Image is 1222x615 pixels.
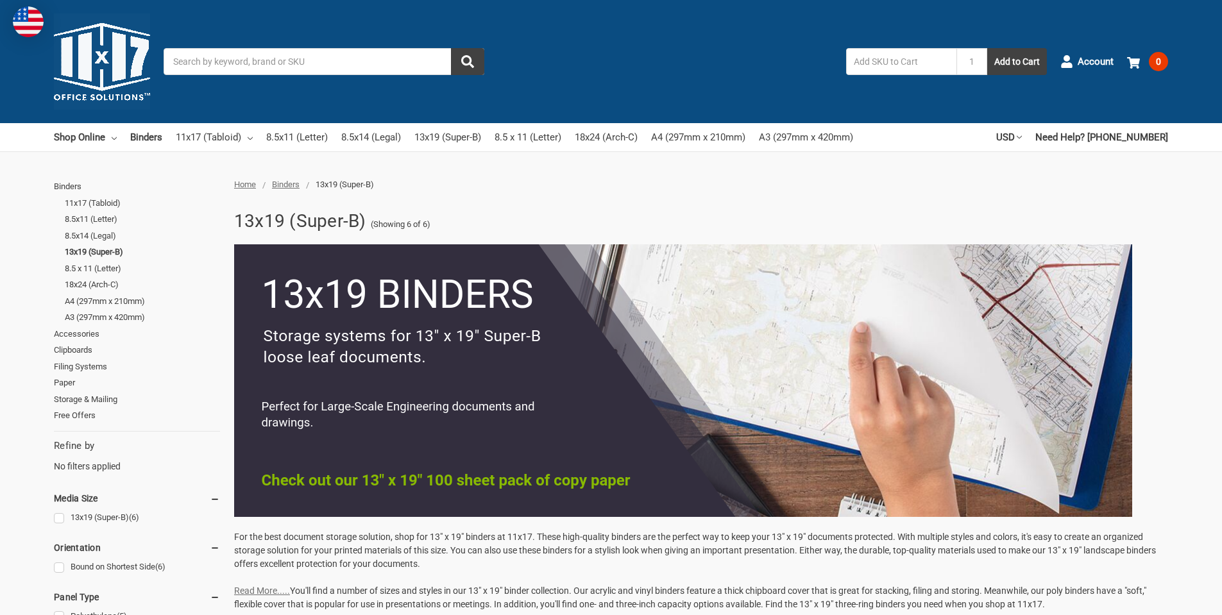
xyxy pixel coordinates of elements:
a: A3 (297mm x 420mm) [759,123,853,151]
a: A4 (297mm x 210mm) [65,293,220,310]
a: Read More..... [234,586,290,596]
span: (6) [155,562,165,571]
h5: Refine by [54,439,220,453]
a: Paper [54,375,220,391]
img: 5.png [234,244,1132,517]
h5: Panel Type [54,589,220,605]
span: Account [1078,55,1114,69]
a: Home [234,180,256,189]
div: No filters applied [54,439,220,473]
button: Add to Cart [987,48,1047,75]
span: (Showing 6 of 6) [371,218,430,231]
span: 0 [1149,52,1168,71]
a: A3 (297mm x 420mm) [65,309,220,326]
a: Free Offers [54,407,220,424]
a: 13x19 (Super-B) [414,123,481,151]
a: Storage & Mailing [54,391,220,408]
a: Filing Systems [54,358,220,375]
input: Add SKU to Cart [846,48,956,75]
a: 11x17 (Tabloid) [65,195,220,212]
a: 8.5x14 (Legal) [65,228,220,244]
a: Binders [130,123,162,151]
a: A4 (297mm x 210mm) [651,123,745,151]
a: Bound on Shortest Side [54,559,220,576]
a: Binders [272,180,300,189]
a: Accessories [54,326,220,342]
h5: Orientation [54,540,220,555]
a: 13x19 (Super-B) [65,244,220,260]
a: Account [1060,45,1114,78]
a: 8.5 x 11 (Letter) [495,123,561,151]
span: You'll find a number of sizes and styles in our 13" x 19" binder collection. Our acrylic and viny... [234,586,1146,609]
a: 18x24 (Arch-C) [575,123,638,151]
img: duty and tax information for United States [13,6,44,37]
a: Shop Online [54,123,117,151]
span: For the best document storage solution, shop for 13" x 19" binders at 11x17. These high-quality b... [234,532,1156,569]
a: Binders [54,178,220,195]
a: 18x24 (Arch-C) [65,276,220,293]
input: Search by keyword, brand or SKU [164,48,484,75]
a: 11x17 (Tabloid) [176,123,253,151]
a: 8.5x11 (Letter) [65,211,220,228]
span: (6) [129,512,139,522]
a: 13x19 (Super-B) [54,509,220,527]
h5: Media Size [54,491,220,506]
img: 11x17.com [54,13,150,110]
a: Need Help? [PHONE_NUMBER] [1035,123,1168,151]
a: 8.5x11 (Letter) [266,123,328,151]
a: Clipboards [54,342,220,358]
a: 8.5x14 (Legal) [341,123,401,151]
a: 0 [1127,45,1168,78]
a: USD [996,123,1022,151]
iframe: Google Customer Reviews [1116,580,1222,615]
span: 13x19 (Super-B) [316,180,374,189]
a: 8.5 x 11 (Letter) [65,260,220,277]
h1: 13x19 (Super-B) [234,205,366,238]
